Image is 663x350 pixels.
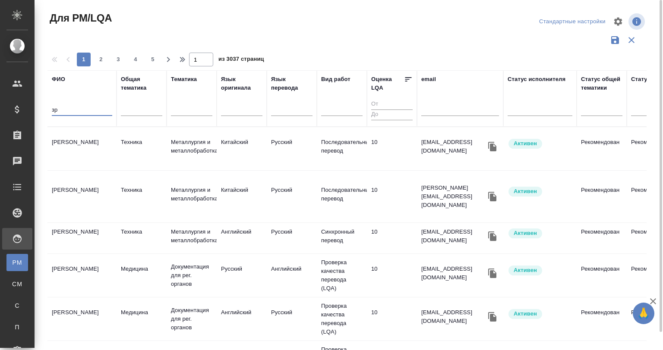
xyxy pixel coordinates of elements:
[167,258,217,293] td: Документация для рег. органов
[508,265,572,276] div: Рядовой исполнитель: назначай с учетом рейтинга
[371,265,413,273] div: перевод идеальный/почти идеальный. Ни редактор, ни корректор не нужен
[317,254,367,297] td: Проверка качества перевода (LQA)
[577,134,627,164] td: Рекомендован
[167,302,217,336] td: Документация для рег. органов
[486,230,499,243] button: Скопировать
[508,138,572,150] div: Рядовой исполнитель: назначай с учетом рейтинга
[537,15,608,28] div: split button
[52,75,65,84] div: ФИО
[421,265,486,282] p: [EMAIL_ADDRESS][DOMAIN_NAME]
[371,186,413,194] div: перевод идеальный/почти идеальный. Ни редактор, ни корректор не нужен
[636,304,651,322] span: 🙏
[217,134,267,164] td: Китайский
[94,55,108,64] span: 2
[217,223,267,253] td: Английский
[633,303,654,324] button: 🙏
[167,181,217,212] td: Металлургия и металлобработка
[47,223,117,253] td: [PERSON_NAME]
[317,297,367,341] td: Проверка качества перевода (LQA)
[317,181,367,212] td: Последовательный перевод
[146,55,160,64] span: 5
[6,254,28,271] a: PM
[581,75,622,92] div: Статус общей тематики
[146,53,160,66] button: 5
[486,140,499,153] button: Скопировать
[267,304,317,334] td: Русский
[47,260,117,291] td: [PERSON_NAME]
[514,139,537,148] p: Активен
[47,304,117,334] td: [PERSON_NAME]
[167,134,217,164] td: Металлургия и металлобработка
[94,53,108,66] button: 2
[508,308,572,320] div: Рядовой исполнитель: назначай с учетом рейтинга
[267,181,317,212] td: Русский
[623,32,640,48] button: Сбросить фильтры
[218,54,264,66] span: из 3037 страниц
[486,190,499,203] button: Скопировать
[271,75,313,92] div: Язык перевода
[267,260,317,291] td: Английский
[117,134,167,164] td: Техника
[117,260,167,291] td: Медицина
[371,308,413,317] div: перевод идеальный/почти идеальный. Ни редактор, ни корректор не нужен
[221,75,262,92] div: Язык оригинала
[11,301,24,310] span: С
[607,32,623,48] button: Сохранить фильтры
[486,310,499,323] button: Скопировать
[628,13,647,30] span: Посмотреть информацию
[514,229,537,237] p: Активен
[608,11,628,32] span: Настроить таблицу
[47,181,117,212] td: [PERSON_NAME]
[421,228,486,245] p: [EMAIL_ADDRESS][DOMAIN_NAME]
[577,260,627,291] td: Рекомендован
[267,223,317,253] td: Русский
[217,304,267,334] td: Английский
[371,138,413,147] div: перевод идеальный/почти идеальный. Ни редактор, ни корректор не нужен
[577,304,627,334] td: Рекомендован
[111,55,125,64] span: 3
[371,228,413,236] div: перевод идеальный/почти идеальный. Ни редактор, ни корректор не нужен
[217,181,267,212] td: Китайский
[121,75,162,92] div: Общая тематика
[421,308,486,325] p: [EMAIL_ADDRESS][DOMAIN_NAME]
[267,134,317,164] td: Русский
[371,109,413,120] input: До
[421,138,486,155] p: [EMAIL_ADDRESS][DOMAIN_NAME]
[129,53,142,66] button: 4
[47,11,112,25] span: Для PM/LQA
[508,186,572,197] div: Рядовой исполнитель: назначай с учетом рейтинга
[508,75,565,84] div: Статус исполнителя
[167,223,217,253] td: Металлургия и металлобработка
[11,280,24,288] span: CM
[317,134,367,164] td: Последовательный перевод
[321,75,350,84] div: Вид работ
[129,55,142,64] span: 4
[117,223,167,253] td: Техника
[371,99,413,110] input: От
[577,181,627,212] td: Рекомендован
[6,297,28,314] a: С
[11,258,24,267] span: PM
[508,228,572,239] div: Рядовой исполнитель: назначай с учетом рейтинга
[6,275,28,293] a: CM
[6,319,28,336] a: П
[514,309,537,318] p: Активен
[371,75,404,92] div: Оценка LQA
[47,134,117,164] td: [PERSON_NAME]
[11,323,24,331] span: П
[514,266,537,275] p: Активен
[117,304,167,334] td: Медицина
[421,184,486,209] p: [PERSON_NAME][EMAIL_ADDRESS][DOMAIN_NAME]
[317,223,367,253] td: Синхронный перевод
[117,181,167,212] td: Техника
[171,75,197,84] div: Тематика
[486,267,499,280] button: Скопировать
[577,223,627,253] td: Рекомендован
[421,75,436,84] div: email
[111,53,125,66] button: 3
[514,187,537,196] p: Активен
[217,260,267,291] td: Русский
